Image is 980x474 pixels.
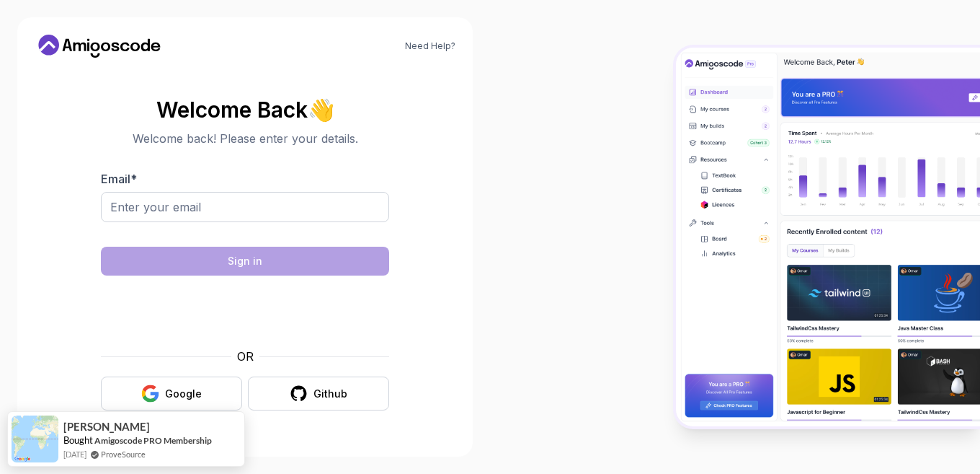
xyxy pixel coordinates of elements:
[101,98,389,121] h2: Welcome Back
[136,284,354,339] iframe: Widget containing checkbox for hCaptcha security challenge
[35,35,164,58] a: Home link
[305,93,339,126] span: 👋
[101,192,389,222] input: Enter your email
[248,377,389,411] button: Github
[101,172,137,186] label: Email *
[101,377,242,411] button: Google
[165,387,202,401] div: Google
[12,416,58,462] img: provesource social proof notification image
[228,254,262,268] div: Sign in
[63,448,86,460] span: [DATE]
[101,448,146,460] a: ProveSource
[101,247,389,276] button: Sign in
[676,48,980,427] img: Amigoscode Dashboard
[94,434,212,447] a: Amigoscode PRO Membership
[101,130,389,147] p: Welcome back! Please enter your details.
[237,348,254,365] p: OR
[63,434,93,446] span: Bought
[63,421,150,433] span: [PERSON_NAME]
[313,387,347,401] div: Github
[405,40,455,52] a: Need Help?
